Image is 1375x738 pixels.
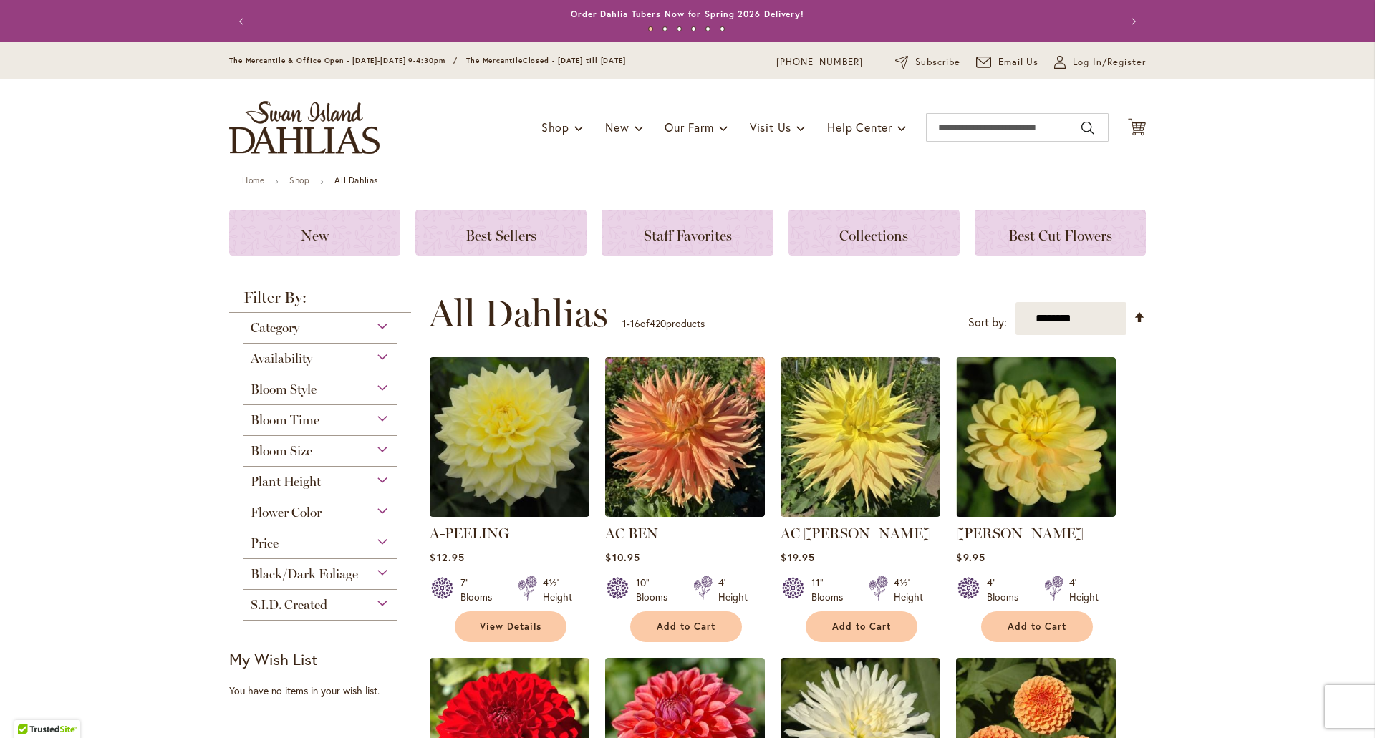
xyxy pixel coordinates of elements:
a: AC [PERSON_NAME] [781,525,931,542]
div: 4½' Height [543,576,572,604]
button: 4 of 6 [691,26,696,31]
div: 7" Blooms [460,576,501,604]
div: 4' Height [1069,576,1099,604]
button: Next [1117,7,1146,36]
span: Collections [839,227,908,244]
span: All Dahlias [429,292,608,335]
div: You have no items in your wish list. [229,684,420,698]
span: Add to Cart [1008,621,1066,633]
span: Plant Height [251,474,321,490]
a: Email Us [976,55,1039,69]
div: 11" Blooms [811,576,851,604]
a: View Details [455,611,566,642]
button: 6 of 6 [720,26,725,31]
a: [PHONE_NUMBER] [776,55,863,69]
button: 1 of 6 [648,26,653,31]
span: The Mercantile & Office Open - [DATE]-[DATE] 9-4:30pm / The Mercantile [229,56,523,65]
div: 4" Blooms [987,576,1027,604]
a: AC BEN [605,506,765,520]
button: Add to Cart [981,611,1093,642]
span: 420 [650,316,666,330]
a: A-Peeling [430,506,589,520]
span: Add to Cart [832,621,891,633]
span: Help Center [827,120,892,135]
img: AC BEN [605,357,765,517]
span: Price [251,535,279,551]
span: Our Farm [665,120,713,135]
a: Collections [788,210,960,256]
a: A-PEELING [430,525,509,542]
span: View Details [480,621,541,633]
span: Subscribe [915,55,960,69]
button: 3 of 6 [677,26,682,31]
span: Bloom Size [251,443,312,459]
a: Subscribe [895,55,960,69]
a: Best Cut Flowers [975,210,1146,256]
span: Best Cut Flowers [1008,227,1112,244]
span: 1 [622,316,627,330]
a: AHOY MATEY [956,506,1116,520]
a: Order Dahlia Tubers Now for Spring 2026 Delivery! [571,9,804,19]
span: Staff Favorites [644,227,732,244]
span: Bloom Style [251,382,317,397]
span: Shop [541,120,569,135]
span: $19.95 [781,550,814,564]
span: 16 [630,316,640,330]
button: Add to Cart [630,611,742,642]
span: Add to Cart [657,621,715,633]
a: Log In/Register [1054,55,1146,69]
span: Email Us [998,55,1039,69]
span: Flower Color [251,505,322,520]
a: AC BEN [605,525,658,542]
label: Sort by: [968,309,1007,336]
strong: My Wish List [229,649,317,669]
img: AC Jeri [781,357,940,517]
a: [PERSON_NAME] [956,525,1084,542]
span: New [301,227,329,244]
span: $12.95 [430,550,464,564]
a: Shop [289,175,309,185]
span: Closed - [DATE] till [DATE] [523,56,626,65]
a: AC Jeri [781,506,940,520]
button: Previous [229,7,258,36]
img: A-Peeling [430,357,589,517]
span: Best Sellers [465,227,536,244]
span: Visit Us [750,120,791,135]
span: $9.95 [956,550,985,564]
img: AHOY MATEY [956,357,1116,517]
span: $10.95 [605,550,640,564]
span: Bloom Time [251,412,319,428]
a: Best Sellers [415,210,587,256]
div: 4' Height [718,576,748,604]
div: 10" Blooms [636,576,676,604]
a: New [229,210,400,256]
span: Category [251,320,299,336]
button: 5 of 6 [705,26,710,31]
div: 4½' Height [894,576,923,604]
a: Home [242,175,264,185]
button: 2 of 6 [662,26,667,31]
strong: All Dahlias [334,175,378,185]
span: S.I.D. Created [251,597,327,613]
p: - of products [622,312,705,335]
a: store logo [229,101,380,154]
span: New [605,120,629,135]
a: Staff Favorites [602,210,773,256]
button: Add to Cart [806,611,917,642]
span: Availability [251,351,312,366]
iframe: Launch Accessibility Center [11,687,51,727]
span: Black/Dark Foliage [251,566,358,582]
strong: Filter By: [229,290,411,313]
span: Log In/Register [1073,55,1146,69]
